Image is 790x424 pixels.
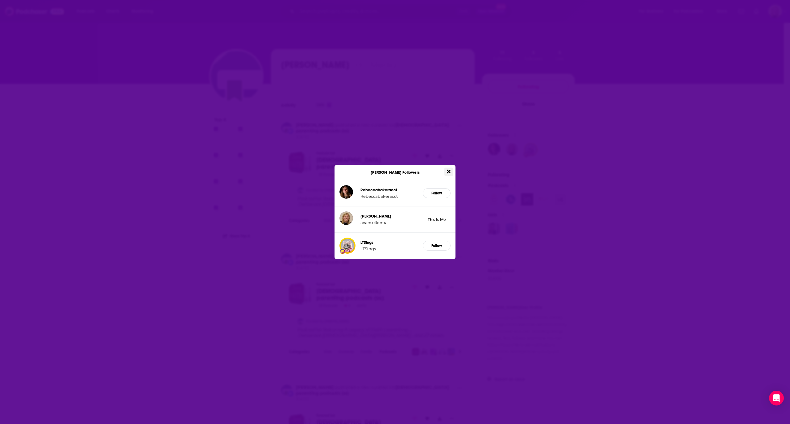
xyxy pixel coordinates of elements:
a: RebeccabakeracctRebeccabakeracctRebeccabakeracctFollow [337,183,453,204]
div: Open Intercom Messenger [769,391,784,405]
div: [PERSON_NAME] [360,214,391,219]
button: Follow [423,241,451,251]
div: [PERSON_NAME] Followers [335,165,455,180]
div: This Is Me [423,215,451,224]
div: Rebeccabakeracct [360,188,398,193]
img: LTSings [341,239,354,252]
div: Rebeccabakeracct [360,194,398,199]
div: avansolkema [360,220,391,225]
div: LTSings [360,240,376,245]
img: Rebeccabakeracct [339,185,353,199]
img: Anne Van Solkema [339,211,353,225]
button: Close [444,168,453,176]
img: User Badge Icon [339,248,346,254]
a: Anne Van Solkema[PERSON_NAME]avansolkemaThis Is Me [337,209,453,230]
a: LTSingsUser Badge IconLTSingsLTSingsFollow [337,235,453,256]
div: LTSings [360,246,376,251]
button: Follow [423,188,451,198]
